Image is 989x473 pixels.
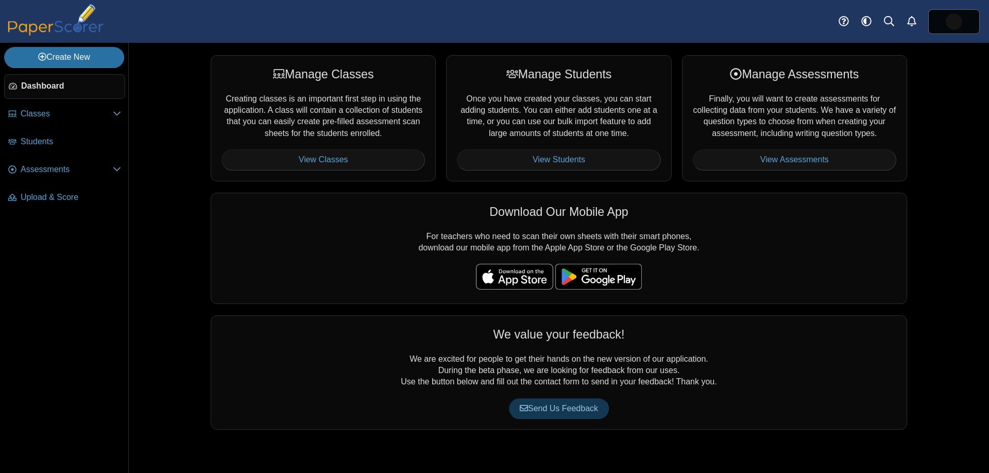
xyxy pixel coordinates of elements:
a: Create New [4,47,124,67]
span: Assessments [21,164,113,175]
span: Dashboard [21,80,121,92]
img: apple-store-badge.svg [476,264,553,290]
span: Students [21,136,121,147]
a: Dashboard [4,74,125,99]
a: View Assessments [693,149,896,170]
div: Creating classes is an important first step in using the application. A class will contain a coll... [211,55,436,181]
span: Send Us Feedback [520,404,598,413]
a: Assessments [4,158,125,182]
div: We are excited for people to get their hands on the new version of our application. During the be... [211,315,907,430]
div: We value your feedback! [221,326,896,343]
img: PaperScorer [4,4,107,36]
div: Manage Assessments [693,66,896,82]
a: Classes [4,102,125,127]
div: Once you have created your classes, you can start adding students. You can either add students on... [446,55,671,181]
img: google-play-badge.png [555,264,642,290]
div: Download Our Mobile App [221,204,896,220]
a: View Students [457,149,660,170]
span: Classes [21,108,113,120]
span: Micah Willis [946,13,962,30]
div: Finally, you will want to create assessments for collecting data from your students. We have a va... [682,55,907,181]
img: ps.hreErqNOxSkiDGg1 [946,13,962,30]
span: Upload & Score [21,192,121,203]
a: Students [4,130,125,155]
a: Alerts [900,10,923,33]
a: View Classes [221,149,425,170]
a: ps.hreErqNOxSkiDGg1 [928,9,980,34]
div: Manage Students [457,66,660,82]
a: PaperScorer [4,28,107,37]
a: Send Us Feedback [509,398,609,419]
div: Manage Classes [221,66,425,82]
div: For teachers who need to scan their own sheets with their smart phones, download our mobile app f... [211,193,907,304]
a: Upload & Score [4,185,125,210]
